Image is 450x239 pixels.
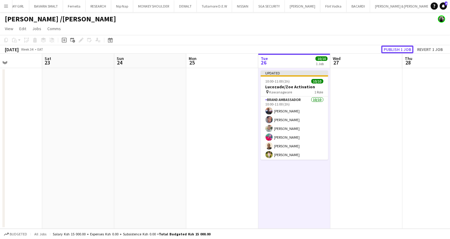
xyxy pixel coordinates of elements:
div: Salary Ksh 15 000.00 + Expenses Ksh 0.00 + Subsistence Ksh 0.00 = [53,232,210,236]
span: Tue [261,56,268,61]
span: 24 [116,59,124,66]
h3: Lucozade/Zoe Activation [261,84,328,90]
button: Femella [63,0,86,12]
a: 4 [440,2,447,10]
span: Sat [45,56,51,61]
span: 26 [260,59,268,66]
span: Comms [47,26,61,31]
span: Wed [333,56,341,61]
span: All jobs [33,232,48,236]
span: Budgeted [10,232,27,236]
button: RESEARCH [86,0,111,12]
span: Thu [405,56,412,61]
button: Nip Nap [111,0,133,12]
app-user-avatar: simon yonni [438,15,445,23]
span: 27 [332,59,341,66]
button: SKY GIRL [6,0,29,12]
span: 10:00-11:00 (1h) [266,79,290,83]
button: [PERSON_NAME] [285,0,320,12]
button: Publish 1 job [381,46,414,53]
button: Revert 1 job [415,46,445,53]
span: 1 Role [315,90,323,94]
app-card-role: Brand Ambassador10/1010:00-11:00 (1h)[PERSON_NAME][PERSON_NAME][PERSON_NAME][PERSON_NAME][PERSON_... [261,96,328,196]
span: 28 [404,59,412,66]
span: Kawanagware [269,90,292,94]
div: Updated [261,71,328,75]
div: 1 Job [316,61,327,66]
button: BACARDI [347,0,370,12]
div: [DATE] [5,46,19,52]
span: 4 [445,2,448,5]
button: SGA SECURITY [253,0,285,12]
button: [PERSON_NAME] & [PERSON_NAME] [370,0,435,12]
span: Mon [189,56,197,61]
span: 23 [44,59,51,66]
span: Edit [19,26,26,31]
button: Tullamore D.E.W [197,0,232,12]
a: View [2,25,16,33]
h1: [PERSON_NAME] /[PERSON_NAME] [5,14,116,24]
a: Comms [45,25,63,33]
span: Total Budgeted Ksh 15 000.00 [159,232,210,236]
div: EAT [37,47,43,52]
a: Edit [17,25,29,33]
span: 10/10 [316,56,328,61]
button: NISSAN [232,0,253,12]
a: Jobs [30,25,44,33]
span: Sun [117,56,124,61]
span: 10/10 [311,79,323,83]
button: BAVARIA SMALT [29,0,63,12]
span: Jobs [32,26,41,31]
button: Flirt Vodka [320,0,347,12]
button: DEWALT [174,0,197,12]
button: Budgeted [3,231,28,237]
span: 25 [188,59,197,66]
button: MONKEY SHOULDER [133,0,174,12]
app-job-card: Updated10:00-11:00 (1h)10/10Lucozade/Zoe Activation Kawanagware1 RoleBrand Ambassador10/1010:00-1... [261,71,328,160]
span: Week 34 [20,47,35,52]
span: View [5,26,13,31]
